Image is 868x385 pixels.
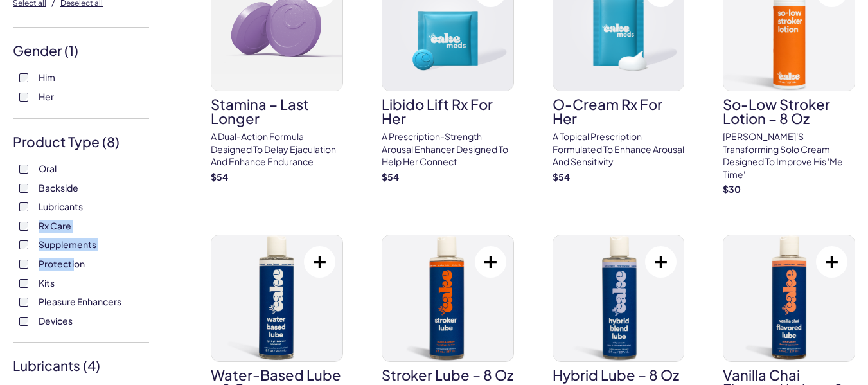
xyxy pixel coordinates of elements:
span: Him [39,69,55,85]
strong: $ 54 [211,171,228,183]
img: Vanilla Chai Flavored Lube – 8 oz [723,235,855,361]
span: Rx Care [39,217,71,234]
h3: O-Cream Rx for Her [553,97,685,125]
input: Rx Care [19,222,28,231]
h3: Libido Lift Rx For Her [382,97,514,125]
input: Kits [19,279,28,288]
span: Supplements [39,236,96,253]
p: [PERSON_NAME]'s transforming solo cream designed to improve his 'me time' [723,130,855,181]
span: Lubricants [39,198,83,215]
input: Her [19,93,28,102]
span: Kits [39,274,55,291]
img: Hybrid Lube – 8 oz [553,235,684,361]
input: Pleasure Enhancers [19,298,28,307]
strong: $ 54 [553,171,570,183]
strong: $ 54 [382,171,399,183]
h3: Stamina – Last Longer [211,97,343,125]
p: A prescription-strength arousal enhancer designed to help her connect [382,130,514,168]
input: Lubricants [19,202,28,211]
span: Pleasure Enhancers [39,293,121,310]
input: Devices [19,317,28,326]
input: Him [19,73,28,82]
h3: Hybrid Lube – 8 oz [553,368,685,382]
span: Devices [39,312,73,329]
h3: Stroker Lube – 8 oz [382,368,514,382]
img: Stroker Lube – 8 oz [382,235,513,361]
span: Her [39,88,54,105]
input: Protection [19,260,28,269]
strong: $ 30 [723,183,741,195]
input: Supplements [19,240,28,249]
img: Water-Based Lube – 8 oz [211,235,342,361]
span: Oral [39,160,57,177]
span: Protection [39,255,85,272]
input: Backside [19,184,28,193]
input: Oral [19,165,28,174]
p: A topical prescription formulated to enhance arousal and sensitivity [553,130,685,168]
span: Backside [39,179,78,196]
h3: So-Low Stroker Lotion – 8 oz [723,97,855,125]
p: A dual-action formula designed to delay ejaculation and enhance endurance [211,130,343,168]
